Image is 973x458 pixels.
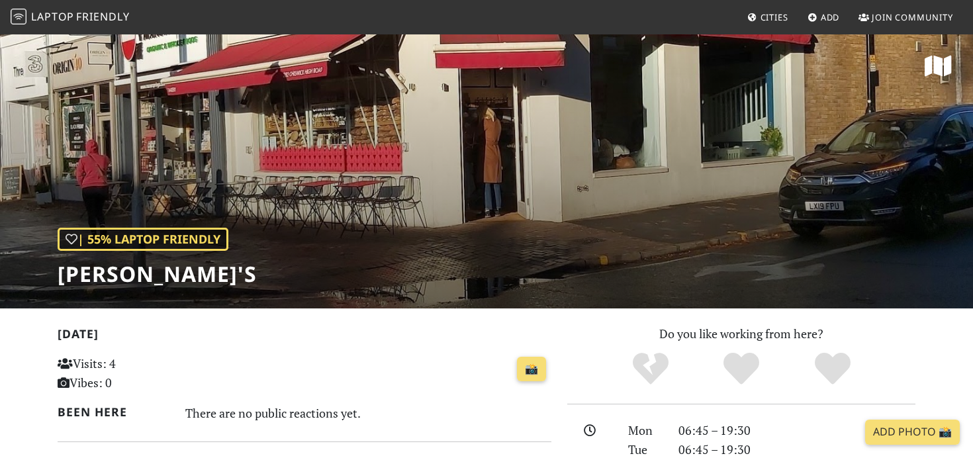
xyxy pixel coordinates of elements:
[761,11,788,23] span: Cities
[671,421,923,440] div: 06:45 – 19:30
[58,327,551,346] h2: [DATE]
[58,228,228,251] div: | 55% Laptop Friendly
[865,420,960,445] a: Add Photo 📸
[58,354,212,392] p: Visits: 4 Vibes: 0
[802,5,845,29] a: Add
[821,11,840,23] span: Add
[605,351,696,387] div: No
[76,9,129,24] span: Friendly
[58,405,169,419] h2: Been here
[11,9,26,24] img: LaptopFriendly
[31,9,74,24] span: Laptop
[58,261,257,287] h1: [PERSON_NAME]'s
[696,351,787,387] div: Yes
[567,324,915,343] p: Do you like working from here?
[872,11,953,23] span: Join Community
[620,421,671,440] div: Mon
[517,357,546,382] a: 📸
[11,6,130,29] a: LaptopFriendly LaptopFriendly
[853,5,958,29] a: Join Community
[185,402,552,424] div: There are no public reactions yet.
[742,5,794,29] a: Cities
[787,351,878,387] div: Definitely!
